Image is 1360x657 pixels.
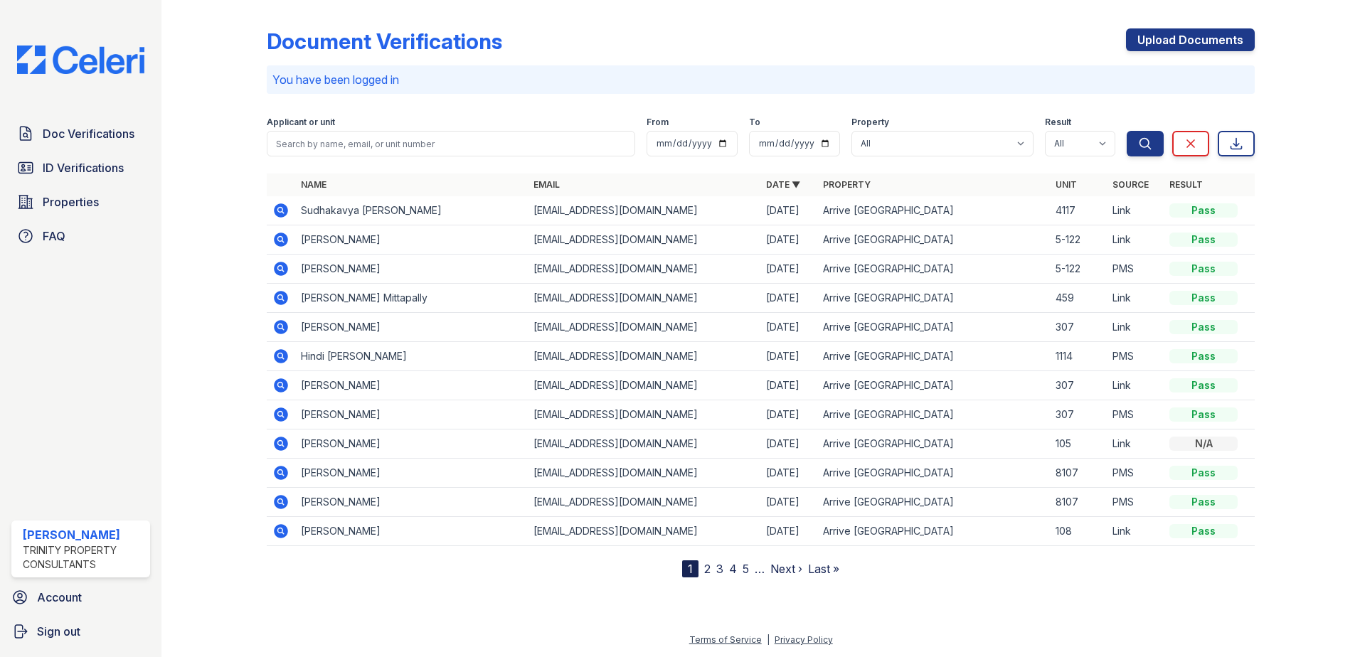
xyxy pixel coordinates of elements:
[1050,225,1107,255] td: 5-122
[1107,313,1164,342] td: Link
[1169,233,1238,247] div: Pass
[682,560,698,577] div: 1
[817,342,1050,371] td: Arrive [GEOGRAPHIC_DATA]
[716,562,723,576] a: 3
[1050,313,1107,342] td: 307
[1112,179,1149,190] a: Source
[817,284,1050,313] td: Arrive [GEOGRAPHIC_DATA]
[760,517,817,546] td: [DATE]
[817,517,1050,546] td: Arrive [GEOGRAPHIC_DATA]
[528,342,760,371] td: [EMAIL_ADDRESS][DOMAIN_NAME]
[647,117,669,128] label: From
[755,560,765,577] span: …
[1107,255,1164,284] td: PMS
[528,225,760,255] td: [EMAIL_ADDRESS][DOMAIN_NAME]
[704,562,711,576] a: 2
[1050,371,1107,400] td: 307
[729,562,737,576] a: 4
[760,488,817,517] td: [DATE]
[760,400,817,429] td: [DATE]
[749,117,760,128] label: To
[295,255,528,284] td: [PERSON_NAME]
[1050,342,1107,371] td: 1114
[817,400,1050,429] td: Arrive [GEOGRAPHIC_DATA]
[760,342,817,371] td: [DATE]
[817,225,1050,255] td: Arrive [GEOGRAPHIC_DATA]
[528,255,760,284] td: [EMAIL_ADDRESS][DOMAIN_NAME]
[1169,437,1238,451] div: N/A
[760,284,817,313] td: [DATE]
[533,179,560,190] a: Email
[1169,495,1238,509] div: Pass
[528,371,760,400] td: [EMAIL_ADDRESS][DOMAIN_NAME]
[295,225,528,255] td: [PERSON_NAME]
[1169,262,1238,276] div: Pass
[760,225,817,255] td: [DATE]
[817,196,1050,225] td: Arrive [GEOGRAPHIC_DATA]
[1107,429,1164,459] td: Link
[760,371,817,400] td: [DATE]
[37,589,82,606] span: Account
[528,429,760,459] td: [EMAIL_ADDRESS][DOMAIN_NAME]
[1169,291,1238,305] div: Pass
[775,634,833,645] a: Privacy Policy
[1169,320,1238,334] div: Pass
[23,526,144,543] div: [PERSON_NAME]
[823,179,871,190] a: Property
[808,562,839,576] a: Last »
[1107,371,1164,400] td: Link
[295,517,528,546] td: [PERSON_NAME]
[817,459,1050,488] td: Arrive [GEOGRAPHIC_DATA]
[770,562,802,576] a: Next ›
[767,634,770,645] div: |
[743,562,749,576] a: 5
[295,429,528,459] td: [PERSON_NAME]
[766,179,800,190] a: Date ▼
[272,71,1249,88] p: You have been logged in
[295,313,528,342] td: [PERSON_NAME]
[1169,407,1238,422] div: Pass
[760,313,817,342] td: [DATE]
[1050,517,1107,546] td: 108
[1050,488,1107,517] td: 8107
[43,125,134,142] span: Doc Verifications
[1169,203,1238,218] div: Pass
[528,488,760,517] td: [EMAIL_ADDRESS][DOMAIN_NAME]
[267,117,335,128] label: Applicant or unit
[528,196,760,225] td: [EMAIL_ADDRESS][DOMAIN_NAME]
[817,488,1050,517] td: Arrive [GEOGRAPHIC_DATA]
[1107,517,1164,546] td: Link
[1169,179,1203,190] a: Result
[1045,117,1071,128] label: Result
[1169,349,1238,363] div: Pass
[295,342,528,371] td: Hindi [PERSON_NAME]
[1050,196,1107,225] td: 4117
[851,117,889,128] label: Property
[295,400,528,429] td: [PERSON_NAME]
[267,131,635,156] input: Search by name, email, or unit number
[11,188,150,216] a: Properties
[1169,524,1238,538] div: Pass
[1050,284,1107,313] td: 459
[1107,225,1164,255] td: Link
[1169,378,1238,392] div: Pass
[1056,179,1077,190] a: Unit
[6,617,156,646] a: Sign out
[295,488,528,517] td: [PERSON_NAME]
[1050,429,1107,459] td: 105
[1050,400,1107,429] td: 307
[6,46,156,74] img: CE_Logo_Blue-a8612792a0a2168367f1c8372b55b34899dd931a85d93a1a3d3e32e68fde9ad4.png
[1169,466,1238,480] div: Pass
[11,119,150,148] a: Doc Verifications
[760,459,817,488] td: [DATE]
[760,429,817,459] td: [DATE]
[295,371,528,400] td: [PERSON_NAME]
[1107,342,1164,371] td: PMS
[11,154,150,182] a: ID Verifications
[817,313,1050,342] td: Arrive [GEOGRAPHIC_DATA]
[43,228,65,245] span: FAQ
[760,255,817,284] td: [DATE]
[1107,284,1164,313] td: Link
[528,313,760,342] td: [EMAIL_ADDRESS][DOMAIN_NAME]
